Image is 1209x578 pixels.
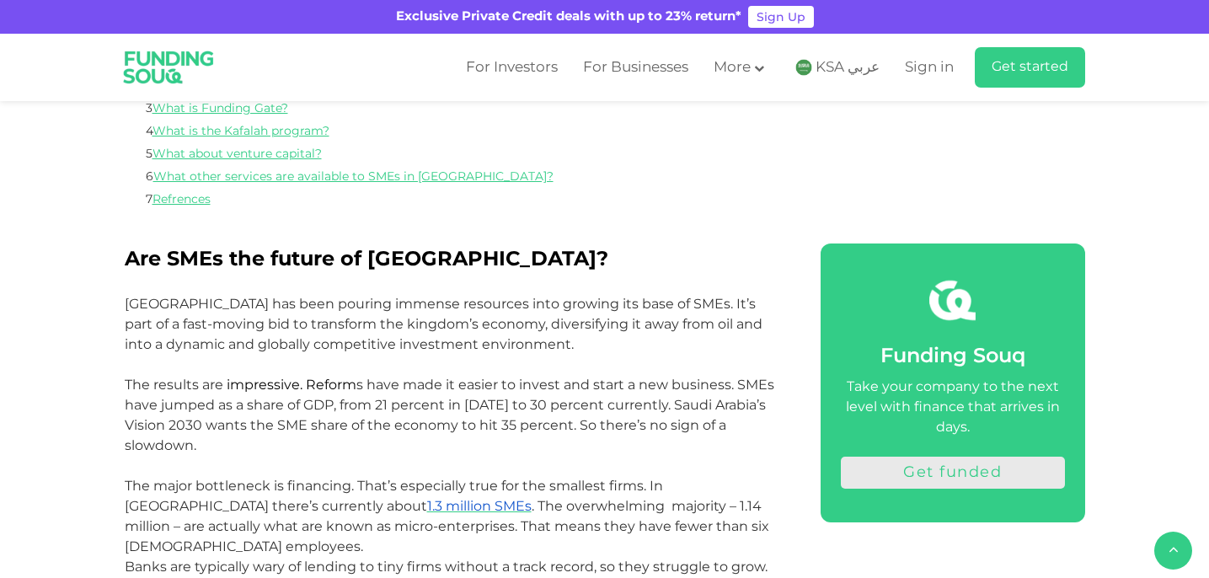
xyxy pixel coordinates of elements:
[125,498,769,554] span: . The overwhelming majority – 1.14 million – are actually what are known as micro-enterprises. Th...
[816,58,880,78] span: KSA عربي
[153,171,554,183] a: What other services are available to SMEs in [GEOGRAPHIC_DATA]?
[146,123,1064,141] li: 4
[795,59,812,76] img: SA Flag
[152,148,322,160] a: What about venture capital?
[905,61,954,75] span: Sign in
[462,54,562,82] a: For Investors
[146,100,1064,118] li: 3
[427,498,532,514] a: 1.3 million SMEs
[579,54,693,82] a: For Businesses
[841,377,1065,438] div: Take your company to the next level with finance that arrives in days.
[125,559,768,575] span: Banks are typically wary of lending to tiny firms without a track record, so they struggle to grow.
[146,146,1064,163] li: 5
[146,191,1064,209] li: 7
[929,277,976,324] img: fsicon
[125,246,608,270] span: Are SMEs the future of [GEOGRAPHIC_DATA]?
[714,61,751,75] span: More
[125,377,227,393] span: The results are
[125,377,774,453] span: s have made it easier to invest and start a new business. SMEs have jumped as a share of GDP, fro...
[748,6,814,28] a: Sign Up
[300,377,356,393] span: . Reform
[227,377,300,393] span: impressive
[880,347,1025,367] span: Funding Souq
[992,61,1068,73] span: Get started
[112,37,226,98] img: Logo
[125,478,663,514] span: The major bottleneck is financing. That’s especially true for the smallest firms. In [GEOGRAPHIC_...
[396,8,741,27] div: Exclusive Private Credit deals with up to 23% return*
[1154,532,1192,570] button: back
[146,169,1064,186] li: 6
[152,194,211,206] a: Refrences
[901,54,954,82] a: Sign in
[152,103,288,115] a: What is Funding Gate?
[125,296,762,352] span: [GEOGRAPHIC_DATA] has been pouring immense resources into growing its base of SMEs. It’s part of ...
[841,457,1065,489] a: Get funded
[152,126,329,137] a: What is the Kafalah program?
